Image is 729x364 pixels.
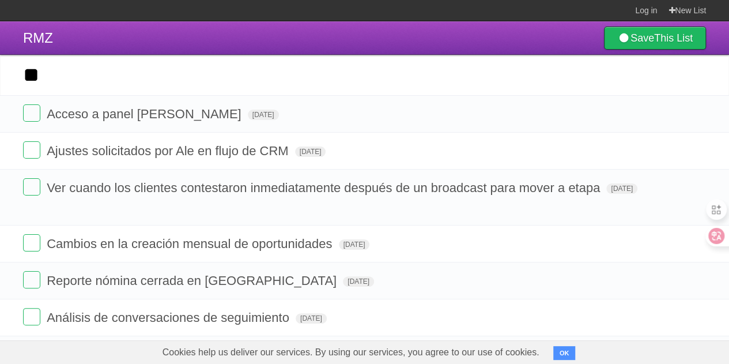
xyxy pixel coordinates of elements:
span: [DATE] [606,183,637,194]
span: [DATE] [343,276,374,287]
span: RMZ [23,30,53,46]
span: [DATE] [248,110,279,120]
span: Análisis de conversaciones de seguimiento [47,310,292,325]
span: Reporte nómina cerrada en [GEOGRAPHIC_DATA] [47,273,339,288]
label: Done [23,104,40,122]
span: Ver cuando los clientes contestaron inmediatamente después de un broadcast para mover a etapa [47,181,603,195]
span: Cookies help us deliver our services. By using our services, you agree to our use of cookies. [151,341,551,364]
span: [DATE] [339,239,370,250]
label: Done [23,308,40,325]
label: Done [23,178,40,196]
span: [DATE] [296,313,327,324]
span: Acceso a panel [PERSON_NAME] [47,107,244,121]
span: Cambios en la creación mensual de oportunidades [47,237,335,251]
label: Done [23,271,40,288]
button: OK [553,346,576,360]
span: [DATE] [295,147,326,157]
span: Ajustes solicitados por Ale en flujo de CRM [47,144,291,158]
a: SaveThis List [604,27,706,50]
label: Done [23,234,40,252]
b: This List [654,32,693,44]
label: Done [23,141,40,159]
